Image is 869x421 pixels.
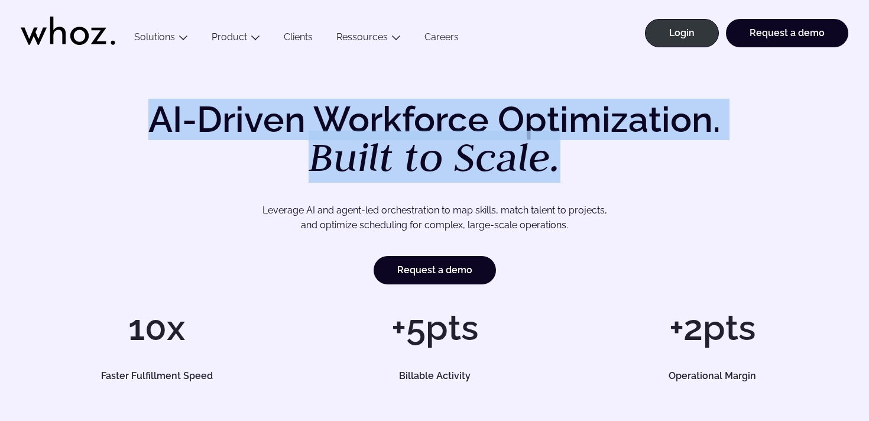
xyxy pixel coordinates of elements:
[791,343,852,404] iframe: Chatbot
[645,19,719,47] a: Login
[122,31,200,47] button: Solutions
[24,310,290,345] h1: 10x
[200,31,272,47] button: Product
[315,371,555,381] h5: Billable Activity
[579,310,845,345] h1: +2pts
[65,203,805,233] p: Leverage AI and agent-led orchestration to map skills, match talent to projects, and optimize sch...
[413,31,471,47] a: Careers
[726,19,848,47] a: Request a demo
[212,31,247,43] a: Product
[374,256,496,284] a: Request a demo
[37,371,277,381] h5: Faster Fulfillment Speed
[301,310,568,345] h1: +5pts
[272,31,325,47] a: Clients
[593,371,832,381] h5: Operational Margin
[336,31,388,43] a: Ressources
[309,131,560,183] em: Built to Scale.
[325,31,413,47] button: Ressources
[132,102,737,177] h1: AI-Driven Workforce Optimization.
